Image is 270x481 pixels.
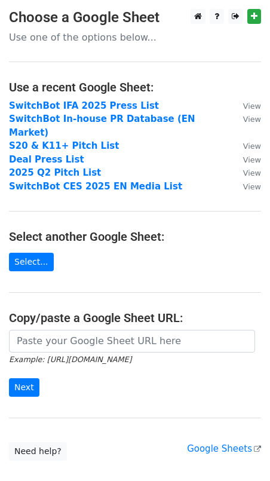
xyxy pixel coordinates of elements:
a: View [231,154,261,165]
a: SwitchBot In-house PR Database (EN Market) [9,114,195,138]
small: View [243,168,261,177]
small: Example: [URL][DOMAIN_NAME] [9,355,131,364]
a: SwitchBot CES 2025 EN Media List [9,181,182,192]
a: View [231,114,261,124]
a: View [231,100,261,111]
a: View [231,140,261,151]
small: View [243,115,261,124]
p: Use one of the options below... [9,31,261,44]
a: Select... [9,253,54,271]
a: Google Sheets [187,443,261,454]
a: View [231,181,261,192]
h4: Select another Google Sheet: [9,229,261,244]
a: S20 & K11+ Pitch List [9,140,119,151]
a: 2025 Q2 Pitch List [9,167,101,178]
a: View [231,167,261,178]
h4: Copy/paste a Google Sheet URL: [9,311,261,325]
small: View [243,142,261,151]
h3: Choose a Google Sheet [9,9,261,26]
small: View [243,102,261,111]
input: Next [9,378,39,397]
h4: Use a recent Google Sheet: [9,80,261,94]
small: View [243,155,261,164]
a: SwitchBot IFA 2025 Press List [9,100,159,111]
small: View [243,182,261,191]
input: Paste your Google Sheet URL here [9,330,255,353]
a: Need help? [9,442,67,461]
a: Deal Press List [9,154,84,165]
